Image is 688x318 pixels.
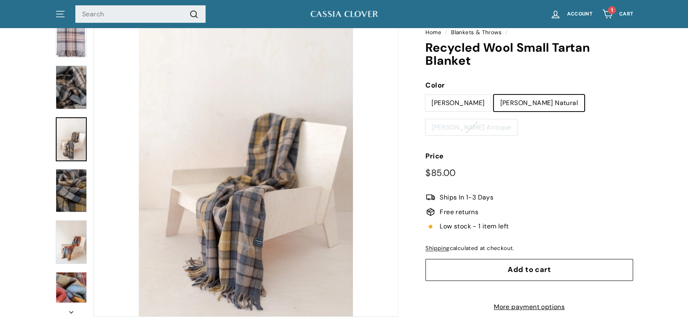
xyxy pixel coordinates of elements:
[425,95,491,111] label: [PERSON_NAME]
[425,41,633,68] h1: Recycled Wool Small Tartan Blanket
[545,2,597,26] a: Account
[56,220,87,264] img: Recycled Wool Small Tartan Blanket
[425,29,441,36] a: Home
[425,167,456,179] span: $85.00
[597,2,638,26] a: Cart
[440,207,478,217] span: Free returns
[440,221,508,232] span: Low stock - 1 item left
[56,66,87,110] a: Recycled Wool Small Tartan Blanket
[56,272,87,316] img: Recycled Wool Small Tartan Blanket
[508,265,551,274] span: Add to cart
[443,29,449,36] span: /
[56,169,87,213] img: Recycled Wool Small Tartan Blanket
[567,11,592,17] span: Account
[75,5,206,23] input: Search
[425,28,633,37] nav: breadcrumbs
[55,303,88,317] button: Next
[56,117,87,161] a: Recycled Wool Small Tartan Blanket
[425,259,633,281] button: Add to cart
[440,192,493,203] span: Ships In 1-3 Days
[425,245,449,252] a: Shipping
[451,29,502,36] a: Blankets & Throws
[425,80,633,91] label: Color
[611,7,613,13] span: 1
[503,29,509,36] span: /
[425,151,633,162] label: Price
[619,11,633,17] span: Cart
[56,20,87,57] img: Recycled Wool Small Tartan Blanket
[425,244,633,253] div: calculated at checkout.
[494,95,584,111] label: [PERSON_NAME] Natural
[425,302,633,312] a: More payment options
[425,119,517,136] label: [PERSON_NAME] Antique
[56,20,87,58] a: Recycled Wool Small Tartan Blanket
[56,66,87,109] img: Recycled Wool Small Tartan Blanket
